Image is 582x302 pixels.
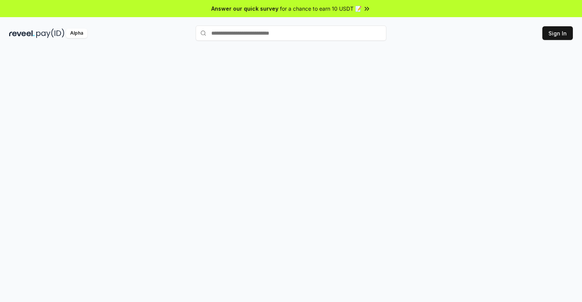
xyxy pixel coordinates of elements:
[36,29,64,38] img: pay_id
[9,29,35,38] img: reveel_dark
[66,29,87,38] div: Alpha
[211,5,278,13] span: Answer our quick survey
[280,5,362,13] span: for a chance to earn 10 USDT 📝
[542,26,573,40] button: Sign In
